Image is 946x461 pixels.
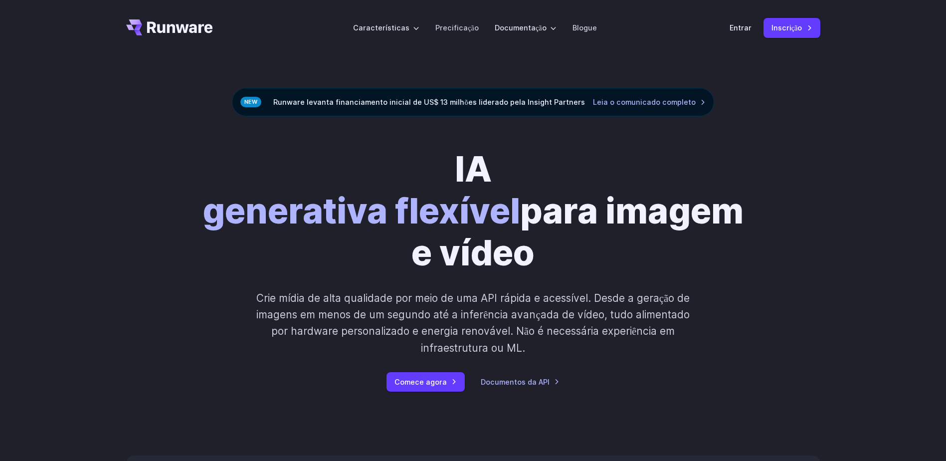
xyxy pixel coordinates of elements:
a: Blogue [572,22,597,33]
label: Características [353,22,419,33]
a: Comece agora [386,372,465,392]
a: Inscrição [763,18,820,37]
a: Leia o comunicado completo [593,96,706,108]
p: Crie mídia de alta qualidade por meio de uma API rápida e acessível. Desde a geração de imagens e... [251,290,695,356]
a: Precificação [435,22,479,33]
a: Ir para/ [126,19,213,35]
font: Runware levanta financiamento inicial de US$ 13 milhões liderado pela Insight Partners [273,96,584,108]
a: Documentos da API [481,376,560,388]
strong: generativa flexível [202,190,520,232]
label: Documentação [495,22,557,33]
h1: IA para imagem e vídeo [195,148,751,274]
a: Entrar [730,22,752,33]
